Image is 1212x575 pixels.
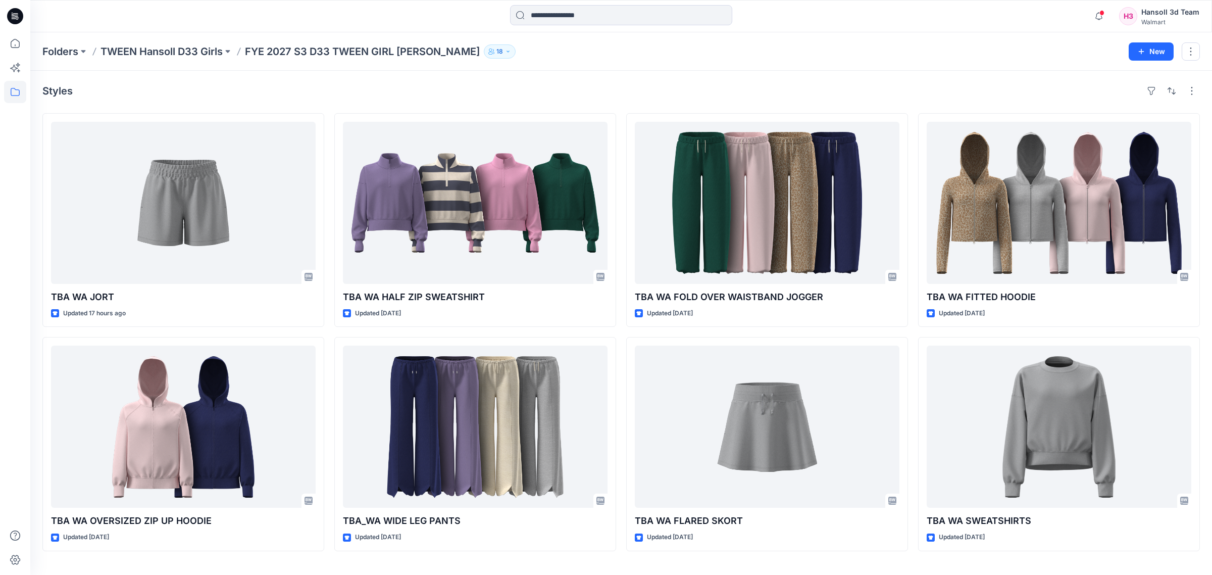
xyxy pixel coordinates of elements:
[42,44,78,59] a: Folders
[1141,6,1199,18] div: Hansoll 3d Team
[245,44,480,59] p: FYE 2027 S3 D33 TWEEN GIRL [PERSON_NAME]
[927,514,1191,528] p: TBA WA SWEATSHIRTS
[635,514,899,528] p: TBA WA FLARED SKORT
[355,308,401,319] p: Updated [DATE]
[51,122,316,284] a: TBA WA JORT
[343,514,608,528] p: TBA_WA WIDE LEG PANTS
[1141,18,1199,26] div: Walmart
[63,532,109,543] p: Updated [DATE]
[1119,7,1137,25] div: H3
[51,346,316,508] a: TBA WA OVERSIZED ZIP UP HOODIE
[484,44,516,59] button: 18
[647,532,693,543] p: Updated [DATE]
[51,290,316,304] p: TBA WA JORT
[635,122,899,284] a: TBA WA FOLD OVER WAISTBAND JOGGER
[1129,42,1174,61] button: New
[42,85,73,97] h4: Styles
[927,122,1191,284] a: TBA WA FITTED HOODIE
[355,532,401,543] p: Updated [DATE]
[635,346,899,508] a: TBA WA FLARED SKORT
[939,308,985,319] p: Updated [DATE]
[100,44,223,59] a: TWEEN Hansoll D33 Girls
[343,346,608,508] a: TBA_WA WIDE LEG PANTS
[927,290,1191,304] p: TBA WA FITTED HOODIE
[939,532,985,543] p: Updated [DATE]
[635,290,899,304] p: TBA WA FOLD OVER WAISTBAND JOGGER
[496,46,503,57] p: 18
[343,290,608,304] p: TBA WA HALF ZIP SWEATSHIRT
[647,308,693,319] p: Updated [DATE]
[51,514,316,528] p: TBA WA OVERSIZED ZIP UP HOODIE
[927,346,1191,508] a: TBA WA SWEATSHIRTS
[343,122,608,284] a: TBA WA HALF ZIP SWEATSHIRT
[63,308,126,319] p: Updated 17 hours ago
